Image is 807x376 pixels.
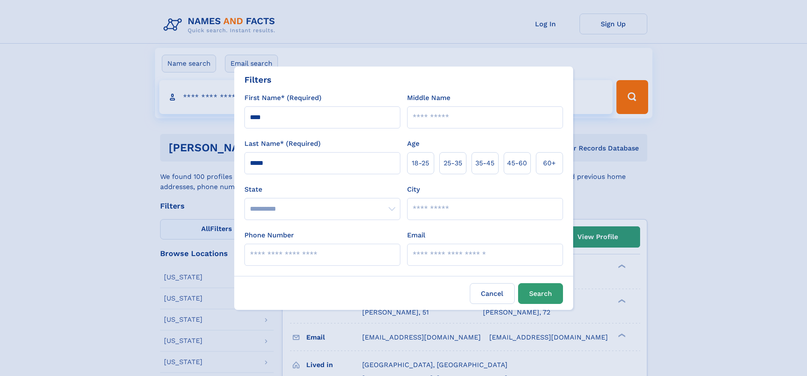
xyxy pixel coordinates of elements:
label: Age [407,139,419,149]
span: 18‑25 [412,158,429,168]
label: Middle Name [407,93,450,103]
div: Filters [244,73,272,86]
span: 35‑45 [475,158,494,168]
label: Last Name* (Required) [244,139,321,149]
label: Cancel [470,283,515,304]
span: 45‑60 [507,158,527,168]
label: State [244,184,400,195]
button: Search [518,283,563,304]
span: 60+ [543,158,556,168]
label: City [407,184,420,195]
label: First Name* (Required) [244,93,322,103]
label: Phone Number [244,230,294,240]
label: Email [407,230,425,240]
span: 25‑35 [444,158,462,168]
